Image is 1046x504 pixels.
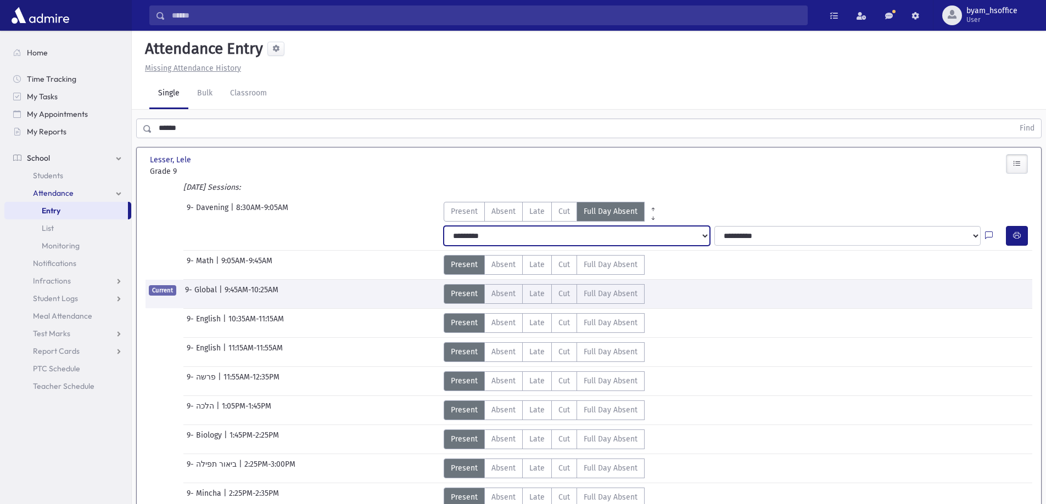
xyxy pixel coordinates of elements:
span: | [219,284,225,304]
span: Absent [491,433,516,445]
a: List [4,219,131,237]
span: Report Cards [33,346,80,356]
span: Late [529,317,545,329]
span: Cut [558,317,570,329]
div: AttTypes [444,429,645,449]
div: AttTypes [444,458,645,478]
span: Present [451,375,478,387]
span: Late [529,462,545,474]
span: Late [529,375,545,387]
img: AdmirePro [9,4,72,26]
span: Home [27,48,48,58]
span: Late [529,404,545,416]
span: 9- Biology [187,429,224,449]
span: Present [451,259,478,270]
a: Monitoring [4,237,131,254]
u: Missing Attendance History [145,64,241,73]
span: 1:45PM-2:25PM [230,429,279,449]
span: Cut [558,404,570,416]
span: Full Day Absent [584,259,637,270]
span: Absent [491,462,516,474]
span: 9- English [187,342,223,362]
span: Student Logs [33,293,78,303]
span: Full Day Absent [584,462,637,474]
span: Cut [558,259,570,270]
span: Late [529,433,545,445]
a: Meal Attendance [4,307,131,325]
span: 9- פרשה [187,371,218,391]
span: Cut [558,206,570,217]
span: List [42,223,54,233]
span: | [231,202,236,222]
span: Late [529,346,545,358]
input: Search [165,5,807,25]
span: Cut [558,433,570,445]
span: Absent [491,491,516,503]
a: Home [4,44,131,61]
span: Full Day Absent [584,317,637,329]
span: My Appointments [27,109,88,119]
span: 1:05PM-1:45PM [222,400,271,420]
span: Present [451,404,478,416]
span: Entry [42,206,60,216]
a: Entry [4,202,128,219]
span: 11:55AM-12:35PM [223,371,279,391]
a: School [4,149,131,167]
span: Teacher Schedule [33,381,94,391]
a: Single [149,78,188,109]
span: | [216,400,222,420]
span: Present [451,462,478,474]
a: Time Tracking [4,70,131,88]
span: User [966,15,1017,24]
span: Absent [491,375,516,387]
span: Late [529,206,545,217]
a: Missing Attendance History [141,64,241,73]
span: My Reports [27,127,66,137]
span: | [239,458,244,478]
div: AttTypes [444,284,645,304]
span: | [224,429,230,449]
span: | [218,371,223,391]
span: Full Day Absent [584,404,637,416]
span: Meal Attendance [33,311,92,321]
span: Full Day Absent [584,206,637,217]
span: | [216,255,221,275]
span: 10:35AM-11:15AM [228,313,284,333]
span: Full Day Absent [584,433,637,445]
span: 9- Global [185,284,219,304]
span: Current [149,285,176,296]
a: Infractions [4,272,131,290]
span: Full Day Absent [584,288,637,299]
a: All Later [645,211,662,219]
span: 2:25PM-3:00PM [244,458,295,478]
a: Students [4,167,131,184]
span: Cut [558,346,570,358]
a: My Reports [4,123,131,140]
div: AttTypes [444,202,662,222]
span: Cut [558,462,570,474]
span: Absent [491,404,516,416]
div: AttTypes [444,371,645,391]
a: Classroom [221,78,276,109]
span: 9- ביאור תפילה [187,458,239,478]
span: Attendance [33,188,74,198]
span: Late [529,491,545,503]
a: Test Marks [4,325,131,342]
span: Late [529,288,545,299]
span: PTC Schedule [33,364,80,373]
a: Notifications [4,254,131,272]
span: Present [451,288,478,299]
span: Cut [558,288,570,299]
span: | [223,342,228,362]
button: Find [1013,119,1041,138]
span: Notifications [33,258,76,268]
a: PTC Schedule [4,360,131,377]
h5: Attendance Entry [141,39,263,58]
a: My Tasks [4,88,131,105]
div: AttTypes [444,313,645,333]
span: Full Day Absent [584,375,637,387]
span: Full Day Absent [584,346,637,358]
span: Present [451,206,478,217]
span: Monitoring [42,241,80,251]
span: Present [451,317,478,329]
